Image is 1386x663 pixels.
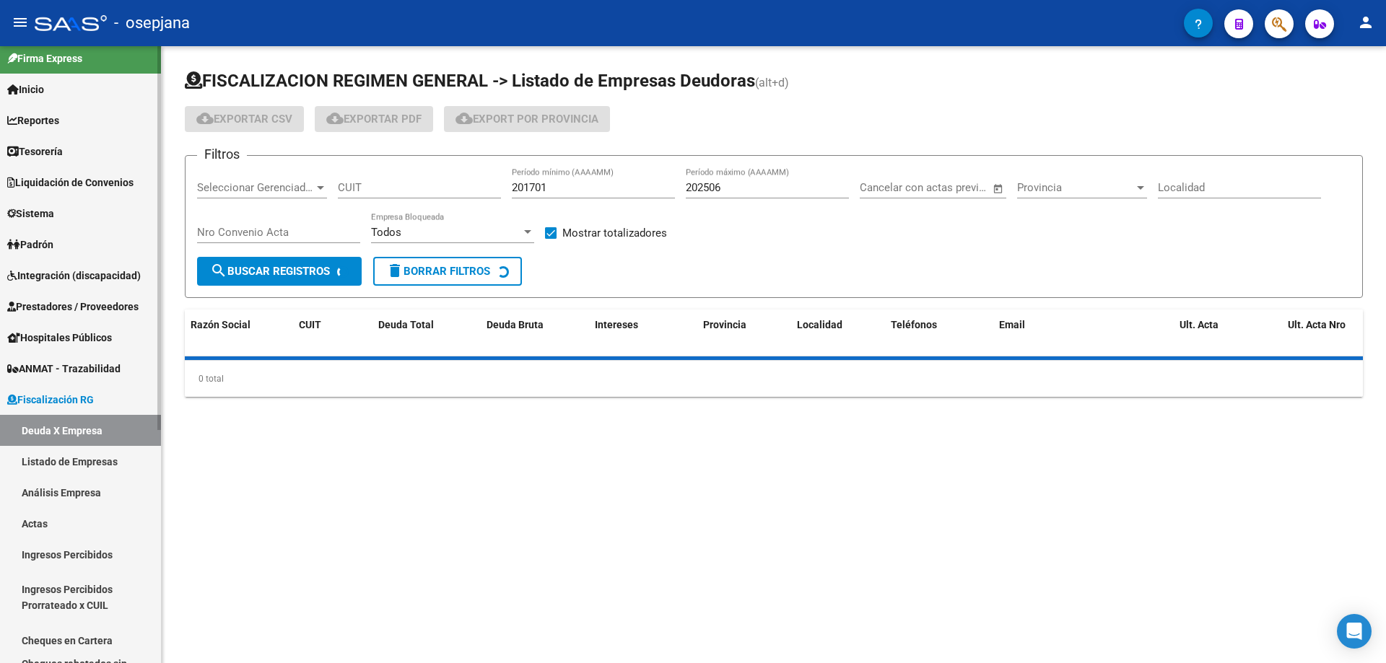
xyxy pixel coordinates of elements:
span: Export por Provincia [456,113,598,126]
datatable-header-cell: Localidad [791,309,885,357]
span: Teléfonos [891,319,937,330]
span: Liquidación de Convenios [7,175,134,190]
span: CUIT [299,319,321,330]
mat-icon: search [210,262,227,279]
div: 0 total [185,361,1363,397]
span: Email [999,319,1025,330]
datatable-header-cell: Deuda Bruta [481,309,589,357]
span: Padrón [7,237,53,253]
mat-icon: cloud_download [326,110,344,127]
datatable-header-cell: CUIT [293,309,372,357]
span: (alt+d) [755,76,789,89]
span: Deuda Bruta [487,319,544,330]
span: Reportes [7,113,59,128]
span: Firma Express [7,51,82,66]
h3: Filtros [197,144,247,164]
span: - osepjana [114,7,190,39]
button: Export por Provincia [444,106,610,132]
span: Provincia [1017,181,1134,194]
mat-icon: menu [12,14,29,31]
span: Razón Social [191,319,250,330]
span: ANMAT - Trazabilidad [7,361,121,377]
span: Tesorería [7,144,63,159]
span: Hospitales Públicos [7,330,112,346]
button: Exportar CSV [185,106,304,132]
button: Buscar Registros [197,257,362,286]
span: Deuda Total [378,319,434,330]
mat-icon: cloud_download [456,110,473,127]
button: Borrar Filtros [373,257,522,286]
span: Inicio [7,82,44,97]
datatable-header-cell: Provincia [697,309,791,357]
span: Buscar Registros [210,265,330,278]
span: Ult. Acta [1180,319,1219,330]
span: Exportar CSV [196,113,292,126]
mat-icon: person [1357,14,1374,31]
datatable-header-cell: Teléfonos [885,309,993,357]
mat-icon: delete [386,262,404,279]
span: FISCALIZACION REGIMEN GENERAL -> Listado de Empresas Deudoras [185,71,755,91]
datatable-header-cell: Email [993,309,1174,357]
span: Exportar PDF [326,113,422,126]
span: Mostrar totalizadores [562,224,667,242]
datatable-header-cell: Intereses [589,309,697,357]
div: Open Intercom Messenger [1337,614,1372,649]
span: Intereses [595,319,638,330]
span: Integración (discapacidad) [7,268,141,284]
button: Exportar PDF [315,106,433,132]
button: Open calendar [990,180,1006,197]
mat-icon: cloud_download [196,110,214,127]
span: Todos [371,226,401,239]
span: Prestadores / Proveedores [7,299,139,315]
span: Localidad [797,319,842,330]
span: Provincia [703,319,746,330]
span: Borrar Filtros [386,265,490,278]
span: Sistema [7,206,54,221]
span: Seleccionar Gerenciador [197,181,314,194]
datatable-header-cell: Deuda Total [372,309,481,357]
span: Ult. Acta Nro [1288,319,1346,330]
span: Fiscalización RG [7,392,94,408]
datatable-header-cell: Razón Social [185,309,293,357]
datatable-header-cell: Ult. Acta [1174,309,1282,357]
